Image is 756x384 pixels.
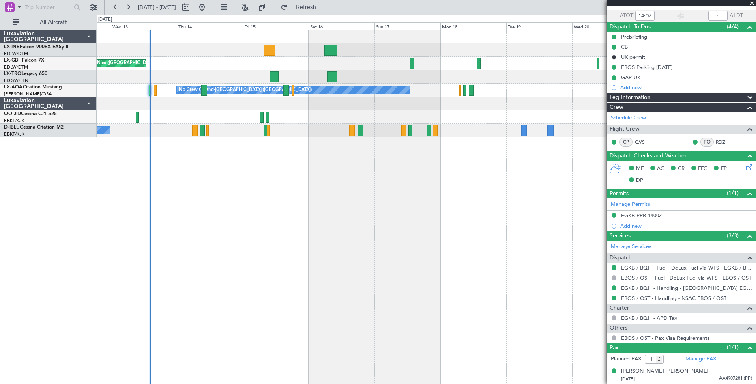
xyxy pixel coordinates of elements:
[138,4,176,11] span: [DATE] - [DATE]
[98,16,112,23] div: [DATE]
[4,85,23,90] span: LX-AOA
[621,212,662,219] div: EGKB PPR 1400Z
[4,71,47,76] a: LX-TROLegacy 650
[4,45,20,50] span: LX-INB
[4,125,64,130] a: D-IBLUCessna Citation M2
[4,85,62,90] a: LX-AOACitation Mustang
[243,22,309,30] div: Fri 15
[610,231,631,241] span: Services
[25,1,71,13] input: Trip Number
[708,11,728,21] input: --:--
[4,125,20,130] span: D-IBLU
[719,375,752,382] span: AA4907281 (PP)
[727,189,739,197] span: (1/1)
[621,64,673,71] div: EBOS Parking [DATE]
[621,274,752,281] a: EBOS / OST - Fuel - DeLux Fuel via WFS - EBOS / OST
[621,295,726,302] a: EBOS / OST - Handling - NSAC EBOS / OST
[610,125,640,134] span: Flight Crew
[610,189,629,198] span: Permits
[727,22,739,31] span: (4/4)
[700,138,714,147] div: FO
[289,4,323,10] span: Refresh
[678,165,685,173] span: CR
[111,22,177,30] div: Wed 13
[635,11,655,21] input: --:--
[611,355,641,363] label: Planned PAX
[620,84,752,91] div: Add new
[657,165,664,173] span: AC
[610,253,632,263] span: Dispatch
[621,367,709,375] div: [PERSON_NAME] [PERSON_NAME]
[4,131,24,137] a: EBKT/KJK
[4,71,21,76] span: LX-TRO
[621,376,635,382] span: [DATE]
[179,84,312,96] div: No Crew Ostend-[GEOGRAPHIC_DATA] ([GEOGRAPHIC_DATA])
[21,19,86,25] span: All Aircraft
[4,112,57,116] a: OO-JIDCessna CJ1 525
[685,355,716,363] a: Manage PAX
[635,138,653,146] a: QVS
[277,1,326,14] button: Refresh
[4,112,21,116] span: OO-JID
[636,165,644,173] span: MF
[621,285,752,291] a: EGKB / BQH - Handling - [GEOGRAPHIC_DATA] EGKB / [GEOGRAPHIC_DATA]
[620,12,633,20] span: ATOT
[611,243,651,251] a: Manage Services
[4,118,24,124] a: EBKT/KJK
[66,57,157,69] div: Planned Maint Nice ([GEOGRAPHIC_DATA])
[620,222,752,229] div: Add new
[610,93,651,102] span: Leg Information
[621,334,710,341] a: EBOS / OST - Pax Visa Requirements
[621,54,645,60] div: UK permit
[621,264,752,271] a: EGKB / BQH - Fuel - DeLux Fuel via WFS - EGKB / BQH
[611,201,650,209] a: Manage Permits
[610,22,651,32] span: Dispatch To-Dos
[610,304,629,313] span: Charter
[730,12,743,20] span: ALDT
[621,33,647,40] div: Prebriefing
[4,45,68,50] a: LX-INBFalcon 900EX EASy II
[621,43,628,50] div: CB
[506,22,572,30] div: Tue 19
[727,343,739,352] span: (1/1)
[572,22,638,30] div: Wed 20
[610,343,619,353] span: Pax
[374,22,440,30] div: Sun 17
[619,138,633,147] div: CP
[610,151,687,161] span: Dispatch Checks and Weather
[698,165,707,173] span: FFC
[177,22,243,30] div: Thu 14
[621,315,677,321] a: EGKB / BQH - APD Tax
[4,58,44,63] a: LX-GBHFalcon 7X
[621,74,640,81] div: GAR UK
[721,165,727,173] span: FP
[610,103,623,112] span: Crew
[716,138,734,146] a: RDZ
[4,91,52,97] a: [PERSON_NAME]/QSA
[4,58,22,63] span: LX-GBH
[4,78,28,84] a: EGGW/LTN
[611,114,646,122] a: Schedule Crew
[9,16,88,29] button: All Aircraft
[440,22,507,30] div: Mon 18
[4,51,28,57] a: EDLW/DTM
[610,324,627,333] span: Others
[309,22,375,30] div: Sat 16
[727,231,739,240] span: (3/3)
[4,64,28,70] a: EDLW/DTM
[636,177,643,185] span: DP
